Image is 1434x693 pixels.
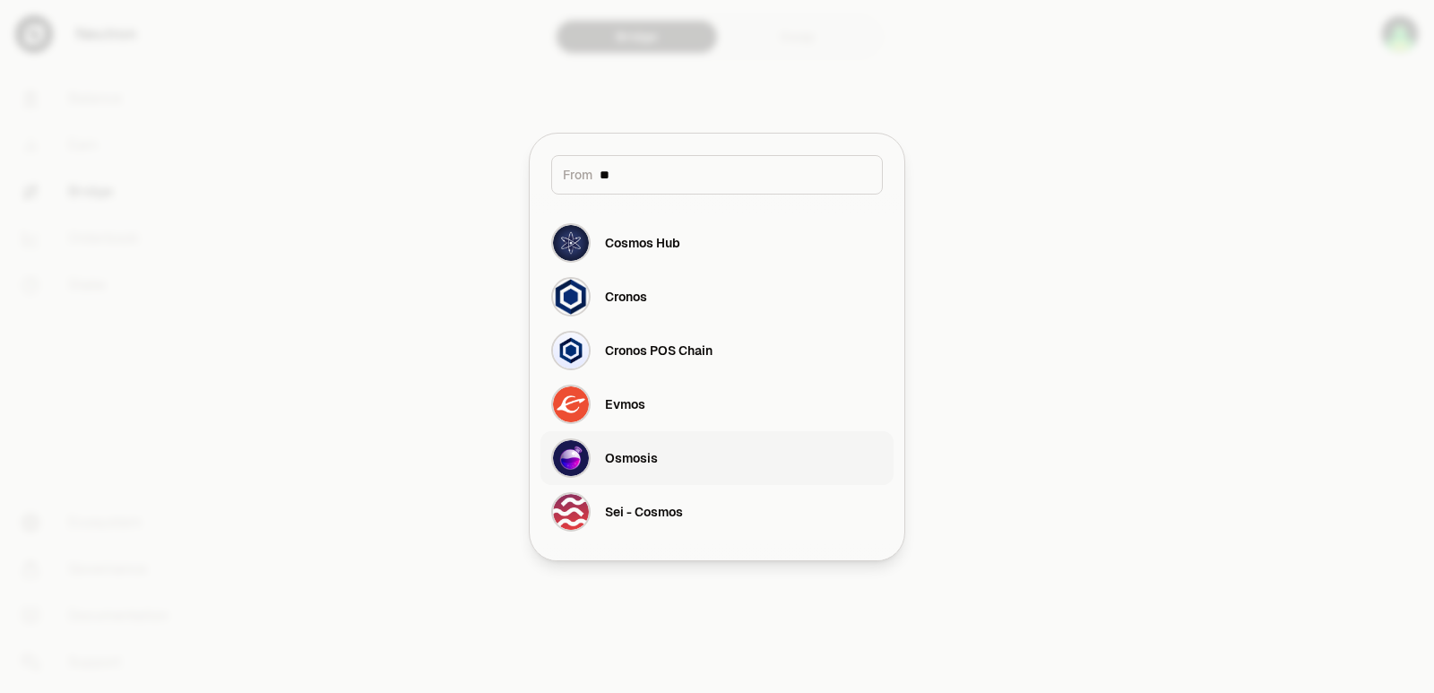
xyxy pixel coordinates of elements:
img: Cosmos Hub Logo [551,223,591,263]
div: Evmos [605,395,645,413]
button: Osmosis LogoOsmosis [540,431,894,485]
img: Cronos POS Chain Logo [551,331,591,370]
button: Cosmos Hub LogoCosmos Hub [540,216,894,270]
div: Osmosis [605,449,658,467]
div: Cronos [605,288,647,306]
div: Sei - Cosmos [605,503,683,521]
button: Evmos LogoEvmos [540,377,894,431]
button: Cronos POS Chain LogoCronos POS Chain [540,324,894,377]
img: Evmos Logo [551,385,591,424]
div: Cosmos Hub [605,234,680,252]
button: Sei - Cosmos LogoSei - Cosmos [540,485,894,539]
img: Osmosis Logo [551,438,591,478]
span: From [563,166,592,184]
div: Cronos POS Chain [605,342,713,359]
img: Sei - Cosmos Logo [551,492,591,532]
button: Cronos LogoCronos [540,270,894,324]
img: Cronos Logo [551,277,591,316]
